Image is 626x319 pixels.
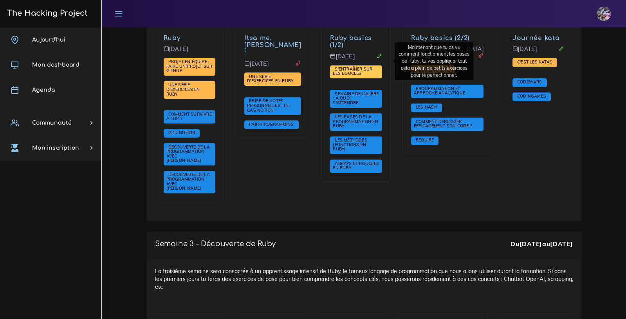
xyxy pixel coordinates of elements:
span: Les méthodes (fonctions en Ruby) [333,137,367,152]
span: Une série d'exercices en Ruby [166,82,200,96]
img: eg54bupqcshyolnhdacp.jpg [597,7,611,21]
p: [DATE] [512,46,565,58]
span: Les bases de la programmation en Ruby [333,114,378,129]
a: Ruby basics (1/2) [330,34,372,49]
span: Mon inscription [32,145,79,151]
a: Ruby [164,34,180,42]
p: [DATE] [330,53,382,66]
span: Découverte de la programmation avec [PERSON_NAME] [166,172,210,191]
a: Une série d'exercices en Ruby [247,74,295,84]
a: Projet en équipe : faire un projet sur Github [166,59,213,74]
span: Prise de notes personnelles : le cas Notion [247,98,289,112]
span: Codingames [515,93,548,99]
strong: [DATE] [520,240,542,248]
a: C'est les katas [515,60,554,65]
span: Aujourd'hui [32,37,65,43]
span: Require [414,137,436,143]
a: Les bases de la programmation en Ruby [333,114,378,129]
div: Maintenant que tu as vu comment fonctionnent les bases de Ruby, tu vas appliquer tout cela a plei... [395,42,473,80]
a: Comment survivre à THP ? [166,112,212,122]
a: Une série d'exercices en Ruby [166,82,200,97]
a: Codingames [515,94,548,99]
a: Les méthodes (fonctions en Ruby) [333,138,367,152]
a: Programmation et approche analytique [414,86,467,96]
div: Du au [511,239,573,248]
a: Pair-Programming [247,122,296,127]
span: S'entraîner sur les boucles [333,66,372,76]
span: Projet en équipe : faire un projet sur Github [166,59,213,73]
p: [DATE] [244,61,301,73]
a: Prise de notes personnelles : le cas Notion [247,98,289,113]
a: Itsa me, [PERSON_NAME] ! [244,34,301,56]
a: Comment débugger efficacement son code ? [414,119,474,129]
a: Require [414,138,436,143]
span: Agenda [32,87,55,93]
span: Pair-Programming [247,121,296,127]
a: Journée kata [512,34,559,42]
p: [DATE] [164,46,216,58]
span: Communauté [32,120,72,126]
span: Mon dashboard [32,62,79,68]
span: Comment survivre à THP ? [166,111,212,121]
a: Git / Github [166,130,197,136]
a: Arrays et boucles en Ruby [333,161,379,171]
a: Découverte de la programmation avec [PERSON_NAME] [166,172,210,191]
a: Ruby basics (2/2) [411,34,469,42]
a: Codewars [515,80,544,85]
strong: [DATE] [550,240,573,248]
h3: The Hacking Project [5,9,88,18]
a: Les Hash [414,105,439,110]
a: Découverte de la programmation avec [PERSON_NAME] [166,144,210,163]
a: Semaine de galère : à quoi s'attendre [333,91,379,105]
p: Semaine 3 - Découverte de Ruby [155,239,276,248]
a: S'entraîner sur les boucles [333,67,372,77]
